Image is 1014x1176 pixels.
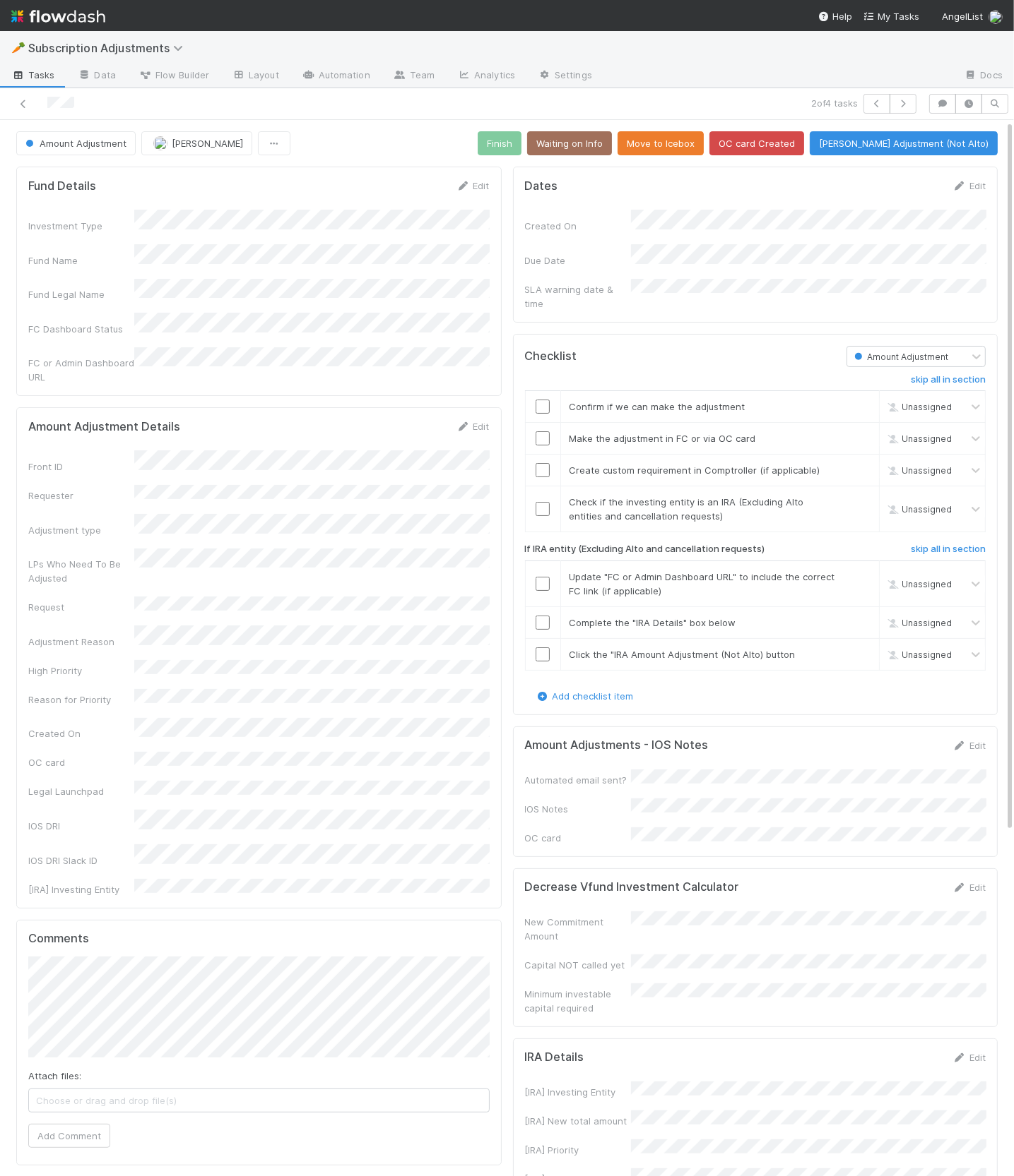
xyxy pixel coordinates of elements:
span: Choose or drag and drop file(s) [29,1089,489,1112]
button: Finish [478,131,521,155]
div: Minimum investable capital required [525,987,631,1015]
div: Request [28,600,134,614]
div: OC card [28,755,134,769]
div: Investment Type [28,219,134,233]
a: Edit [953,1052,986,1063]
span: [PERSON_NAME] [172,138,243,149]
div: Adjustment type [28,523,134,537]
button: [PERSON_NAME] Adjustment (Not Alto) [810,131,998,155]
label: Attach files: [28,1069,81,1083]
span: 🥕 [11,42,25,54]
div: [IRA] Investing Entity [525,1085,631,1099]
div: Fund Legal Name [28,287,134,301]
a: skip all in section [911,374,986,391]
span: Update "FC or Admin Dashboard URL" to include the correct FC link (if applicable) [570,571,835,596]
h5: Fund Details [28,179,96,193]
a: Automation [290,65,382,88]
span: Subscription Adjustments [28,41,190,55]
span: Unassigned [885,579,952,589]
a: Team [382,65,446,88]
span: Amount Adjustment [851,351,949,361]
div: High Priority [28,664,134,678]
img: avatar_04f2f553-352a-453f-b9fb-c6074dc60769.png [989,10,1003,24]
a: Docs [953,65,1014,88]
div: LPs Who Need To Be Adjusted [28,557,134,585]
div: [IRA] Priority [525,1143,631,1157]
div: Created On [28,726,134,740]
div: Created On [525,219,631,233]
div: OC card [525,831,631,845]
h5: Comments [28,932,490,946]
span: Unassigned [885,433,952,444]
button: Move to Icebox [618,131,704,155]
span: Check if the investing entity is an IRA (Excluding Alto entities and cancellation requests) [570,496,804,522]
span: Unassigned [885,618,952,628]
div: [IRA] New total amount [525,1114,631,1128]
a: Add checklist item [536,690,634,702]
button: Waiting on Info [527,131,612,155]
h5: Amount Adjustments - IOS Notes [525,738,709,752]
span: My Tasks [863,11,919,22]
div: Help [818,9,852,23]
div: Due Date [525,253,631,268]
span: Make the adjustment in FC or via OC card [570,433,756,444]
a: Edit [456,421,490,432]
img: avatar_04f2f553-352a-453f-b9fb-c6074dc60769.png [153,136,167,150]
div: Fund Name [28,253,134,268]
span: 2 of 4 tasks [811,96,858,110]
button: Amount Adjustment [16,131,136,155]
h6: If IRA entity (Excluding Alto and cancellation requests) [525,544,765,555]
a: Settings [526,65,603,88]
div: Legal Launchpad [28,784,134,798]
div: New Commitment Amount [525,915,631,943]
a: Edit [456,180,490,191]
div: IOS DRI Slack ID [28,853,134,868]
div: Automated email sent? [525,773,631,787]
div: Reason for Priority [28,692,134,707]
img: logo-inverted-e16ddd16eac7371096b0.svg [11,4,105,28]
a: Edit [953,882,986,893]
a: Analytics [446,65,526,88]
div: FC Dashboard Status [28,322,134,336]
a: My Tasks [863,9,919,23]
span: AngelList [942,11,983,22]
h5: Decrease Vfund Investment Calculator [525,880,739,894]
div: Front ID [28,460,134,474]
button: OC card Created [709,131,804,155]
a: Flow Builder [127,65,220,88]
span: Confirm if we can make the adjustment [570,401,745,412]
a: Data [66,65,127,88]
div: Adjustment Reason [28,635,134,649]
span: Click the "IRA Amount Adjustment (Not Alto) button [570,649,796,660]
button: Add Comment [28,1124,110,1148]
button: [PERSON_NAME] [141,131,252,155]
div: Requester [28,488,134,503]
h5: Checklist [525,349,577,364]
div: Capital NOT called yet [525,958,631,972]
span: Unassigned [885,402,952,412]
h6: skip all in section [911,374,986,385]
h5: Amount Adjustment Details [28,420,180,434]
span: Unassigned [885,504,952,515]
a: Edit [953,740,986,751]
span: Create custom requirement in Comptroller (if applicable) [570,464,820,476]
a: skip all in section [911,544,986,560]
div: FC or Admin Dashboard URL [28,356,134,384]
div: [IRA] Investing Entity [28,882,134,896]
div: IOS DRI [28,819,134,833]
div: IOS Notes [525,802,631,816]
a: Edit [953,180,986,191]
a: Layout [220,65,290,88]
h5: IRA Details [525,1050,584,1064]
span: Unassigned [885,649,952,660]
h6: skip all in section [911,544,986,555]
div: SLA warning date & time [525,282,631,311]
span: Tasks [11,68,55,82]
span: Unassigned [885,465,952,476]
span: Amount Adjustment [23,138,126,149]
span: Complete the "IRA Details" box below [570,617,736,628]
h5: Dates [525,179,558,193]
span: Flow Builder [138,68,209,82]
